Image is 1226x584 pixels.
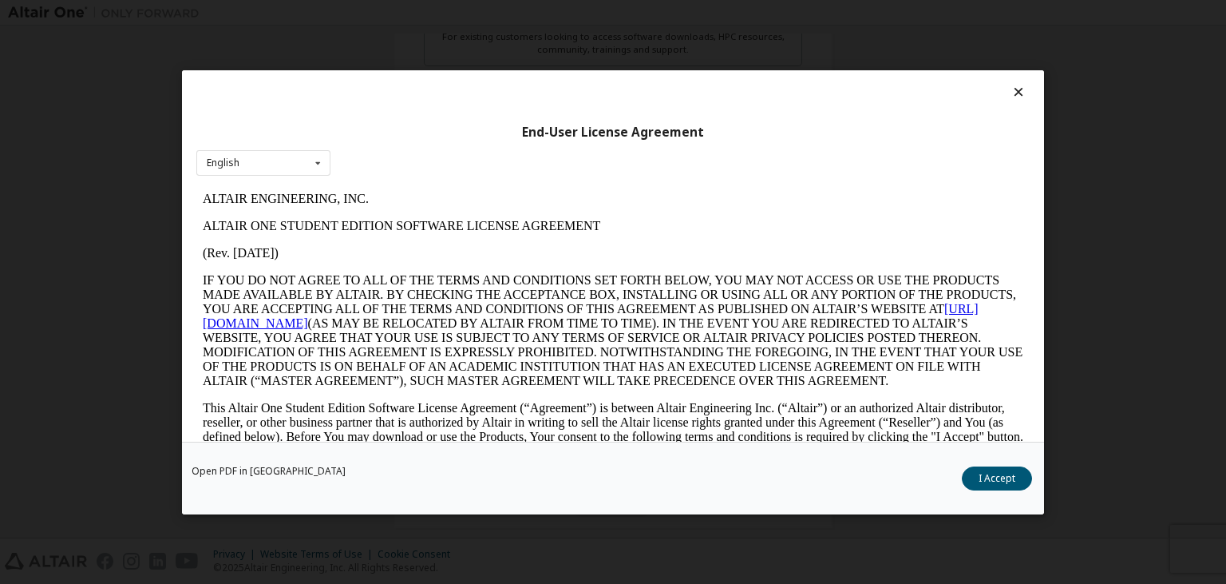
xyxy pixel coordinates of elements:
a: [URL][DOMAIN_NAME] [6,117,782,145]
p: This Altair One Student Edition Software License Agreement (“Agreement”) is between Altair Engine... [6,216,827,273]
div: English [207,158,239,168]
button: I Accept [962,466,1032,490]
a: Open PDF in [GEOGRAPHIC_DATA] [192,466,346,475]
p: ALTAIR ENGINEERING, INC. [6,6,827,21]
p: IF YOU DO NOT AGREE TO ALL OF THE TERMS AND CONDITIONS SET FORTH BELOW, YOU MAY NOT ACCESS OR USE... [6,88,827,203]
p: (Rev. [DATE]) [6,61,827,75]
p: ALTAIR ONE STUDENT EDITION SOFTWARE LICENSE AGREEMENT [6,34,827,48]
div: End-User License Agreement [196,124,1030,140]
